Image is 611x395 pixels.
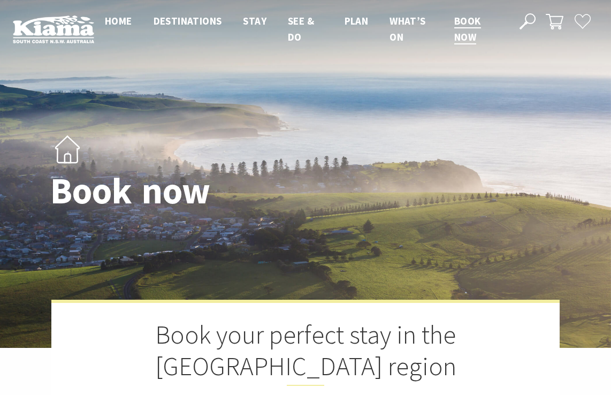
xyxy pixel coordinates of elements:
[94,13,507,45] nav: Main Menu
[105,14,132,27] span: Home
[288,14,314,43] span: See & Do
[13,15,94,43] img: Kiama Logo
[105,319,506,386] h2: Book your perfect stay in the [GEOGRAPHIC_DATA] region
[389,14,425,43] span: What’s On
[243,14,266,27] span: Stay
[154,14,222,27] span: Destinations
[345,14,369,27] span: Plan
[50,171,353,211] h1: Book now
[454,14,481,43] span: Book now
